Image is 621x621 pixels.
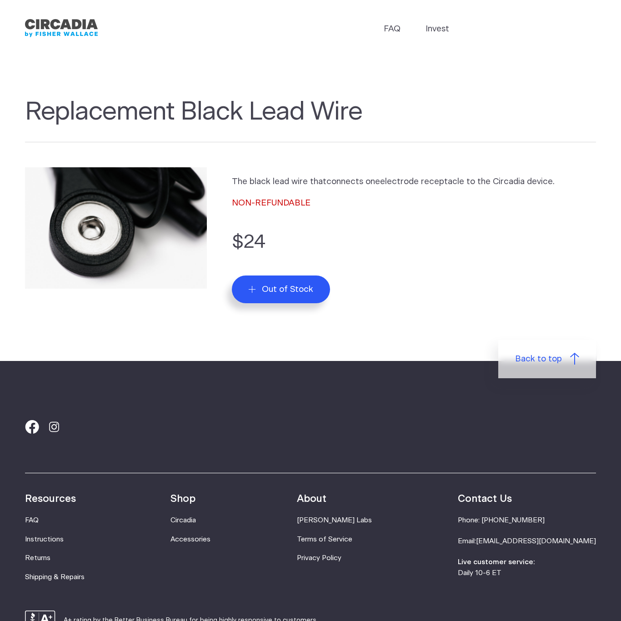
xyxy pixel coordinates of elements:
[25,574,85,581] a: Shipping & Repairs
[25,167,207,289] img: Replacement Black Lead Wire
[384,23,401,35] a: FAQ
[170,536,210,543] a: Accessories
[326,177,380,186] span: connects one
[25,536,64,543] a: Instructions
[380,177,555,186] span: electrode receptacle to the Circadia device.
[232,275,330,303] button: Out of Stock
[297,536,352,543] a: Terms of Service
[25,555,50,561] a: Returns
[47,420,61,434] svg: Instagram
[297,555,341,561] a: Privacy Policy
[25,517,39,524] a: FAQ
[170,494,195,504] strong: Shop
[25,17,98,40] img: circadia_bfw.png
[232,228,596,257] p: $24
[25,494,76,504] strong: Resources
[25,420,39,434] svg: Facebook
[426,23,449,35] a: Invest
[25,97,596,142] h1: Replacement Black Lead Wire
[458,494,512,504] strong: Contact Us
[476,538,596,545] a: [EMAIL_ADDRESS][DOMAIN_NAME]
[498,340,596,378] a: Back to top
[232,199,310,207] span: NON-REFUNDABLE
[232,177,326,186] span: The black lead wire that
[25,17,98,40] a: Circadia
[458,559,535,566] strong: Live customer service:
[262,284,313,295] span: Out of Stock
[170,517,196,524] a: Circadia
[458,515,596,578] li: Phone: [PHONE_NUMBER] Email: Daily 10-6 ET
[515,353,562,366] span: Back to top
[297,517,372,524] a: [PERSON_NAME] Labs
[297,494,326,504] strong: About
